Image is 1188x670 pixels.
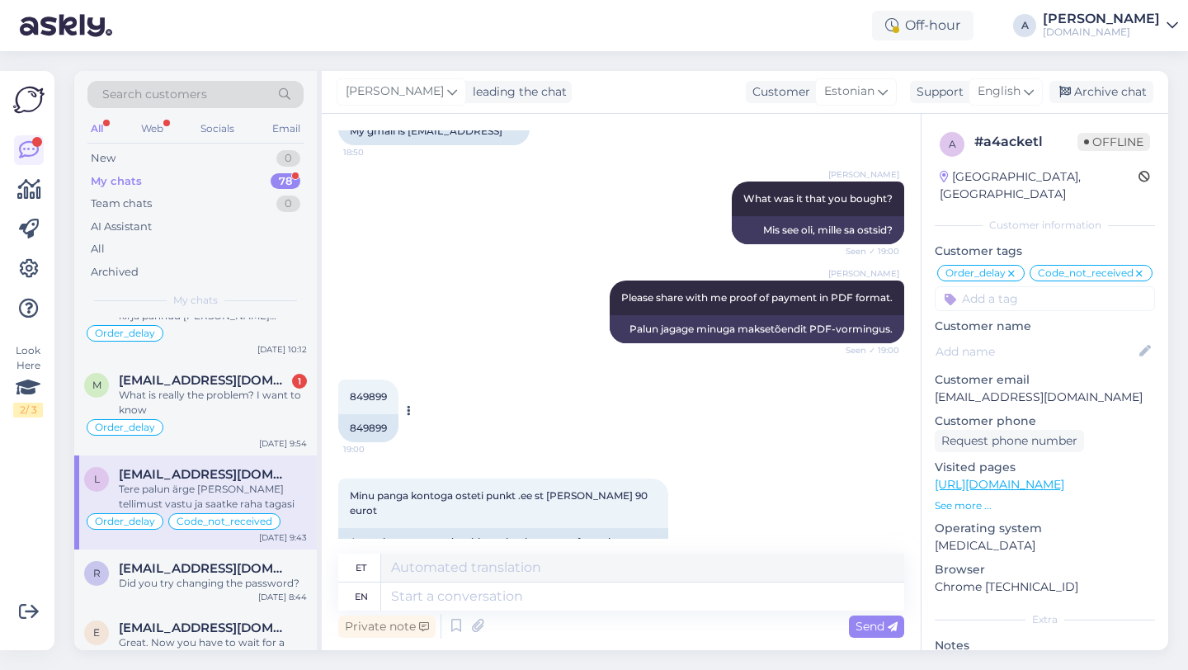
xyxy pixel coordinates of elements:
span: [PERSON_NAME] [828,267,899,280]
p: [MEDICAL_DATA] [935,537,1155,554]
div: [DOMAIN_NAME] [1043,26,1160,39]
div: en [355,583,368,611]
div: Web [138,118,167,139]
span: Send [856,619,898,634]
span: ermjoseph69@gmail.com [119,620,290,635]
p: Customer tags [935,243,1155,260]
input: Add name [936,342,1136,361]
div: All [91,241,105,257]
span: 19:00 [343,443,405,455]
div: Email [269,118,304,139]
span: [PERSON_NAME] [828,168,899,181]
span: rometp2@gmail.com [119,561,290,576]
div: Did you try changing the password? [119,576,307,591]
div: [DATE] 9:54 [259,437,307,450]
span: Order_delay [95,422,155,432]
span: Order_delay [95,517,155,526]
div: What is really the problem? I want to know [119,388,307,418]
p: See more ... [935,498,1155,513]
span: r [93,567,101,579]
p: Browser [935,561,1155,578]
div: My gmail is [EMAIL_ADDRESS] [338,117,530,145]
div: New [91,150,115,167]
p: Notes [935,637,1155,654]
div: Customer [746,83,810,101]
div: [DATE] 9:43 [259,531,307,544]
p: [EMAIL_ADDRESS][DOMAIN_NAME] [935,389,1155,406]
span: Estonian [824,83,874,101]
div: All [87,118,106,139]
div: AI Assistant [91,219,152,235]
div: Archived [91,264,139,281]
div: Request phone number [935,430,1084,452]
p: Customer email [935,371,1155,389]
div: 78 [271,173,300,190]
div: 0 [276,196,300,212]
span: [PERSON_NAME] [346,83,444,101]
div: 849899 [338,414,398,442]
div: Off-hour [872,11,973,40]
span: liiaturba1@gmail.com [119,467,290,482]
input: Add a tag [935,286,1155,311]
div: Team chats [91,196,152,212]
div: [PERSON_NAME] [1043,12,1160,26]
div: Look Here [13,343,43,418]
div: 0 [276,150,300,167]
span: malthenoah101@gmail.com [119,373,290,388]
span: 849899 [350,390,387,403]
span: What was it that you bought? [743,192,893,205]
div: [GEOGRAPHIC_DATA], [GEOGRAPHIC_DATA] [940,168,1138,203]
span: Order_delay [95,328,155,338]
span: Order_delay [945,268,1006,278]
span: Seen ✓ 19:00 [837,344,899,356]
a: [URL][DOMAIN_NAME] [935,477,1064,492]
div: leading the chat [466,83,567,101]
span: 18:50 [343,146,405,158]
span: Offline [1077,133,1150,151]
span: Seen ✓ 19:00 [837,245,899,257]
span: My chats [173,293,218,308]
div: # a4acketl [974,132,1077,152]
div: et [356,554,366,582]
div: Palun jagage minuga maksetõendit PDF-vormingus. [610,315,904,343]
div: Private note [338,616,436,638]
a: [PERSON_NAME][DOMAIN_NAME] [1043,12,1178,39]
div: Socials [197,118,238,139]
div: [DATE] 8:44 [258,591,307,603]
div: 2 / 3 [13,403,43,418]
span: Code_not_received [1038,268,1134,278]
div: My chats [91,173,142,190]
div: Archive chat [1049,81,1153,103]
p: Operating system [935,520,1155,537]
p: Visited pages [935,459,1155,476]
p: Chrome [TECHNICAL_ID] [935,578,1155,596]
div: Customer information [935,218,1155,233]
div: Tere palun ärge [PERSON_NAME] tellimust vastu ja saatke raha tagasi [119,482,307,512]
span: Minu panga kontoga osteti punkt .ee st [PERSON_NAME] 90 eurot [350,489,650,517]
span: English [978,83,1021,101]
span: a [949,138,956,150]
div: A purchase was made with my bank account from the domain .ee for the amount of 90 euros. [338,528,668,571]
span: Code_not_received [177,517,272,526]
span: e [93,626,100,639]
img: Askly Logo [13,84,45,116]
p: Customer name [935,318,1155,335]
div: A [1013,14,1036,37]
div: Extra [935,612,1155,627]
div: Great. Now you have to wait for a reply from our internal team. [119,635,307,665]
p: Customer phone [935,413,1155,430]
div: [DATE] 10:12 [257,343,307,356]
span: Search customers [102,86,207,103]
div: 1 [292,374,307,389]
div: Support [910,83,964,101]
span: m [92,379,101,391]
span: l [94,473,100,485]
div: Mis see oli, mille sa ostsid? [732,216,904,244]
span: Please share with me proof of payment in PDF format. [621,291,893,304]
